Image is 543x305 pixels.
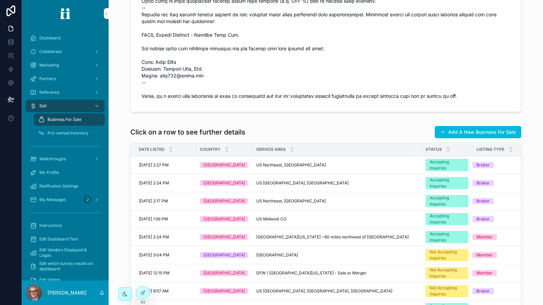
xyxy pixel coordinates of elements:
[256,252,417,258] a: [GEOGRAPHIC_DATA]
[39,35,60,41] span: Dashboard
[26,274,105,286] a: Edit Videos
[430,159,464,171] div: Accepting Inquiries
[83,196,92,204] div: 2
[139,270,170,276] span: [DATE] 12:15 PM
[34,127,105,139] a: Pre-owned Inventory
[26,100,105,112] a: Sell
[139,216,168,222] span: [DATE] 1:56 PM
[256,270,367,276] span: DFW / [GEOGRAPHIC_DATA][US_STATE] - Sale or Merger
[26,46,105,58] a: Collaborate
[256,216,286,222] span: US Midwest CO
[476,198,490,204] div: Broker
[472,180,529,186] a: Broker
[426,267,468,279] a: Not Accepting Inquiries
[26,247,105,259] a: Edit Vendors Displayed & Logos
[426,285,468,297] a: Not Accepting Inquiries
[39,261,98,272] span: Edit which survey results on dashboard
[426,177,468,189] a: Accepting Inquiries
[26,73,105,85] a: Partners
[26,59,105,71] a: Marketing
[139,270,192,276] a: [DATE] 12:15 PM
[139,288,169,294] span: [DATE] 9:57 AM
[435,126,521,138] a: Add A New Business For Sale
[476,147,504,152] span: Listing Type
[39,49,62,54] span: Collaborate
[26,180,105,192] a: Notification Settings
[203,198,245,204] div: [GEOGRAPHIC_DATA]
[139,216,192,222] a: [DATE] 1:56 PM
[256,252,298,258] span: [GEOGRAPHIC_DATA]
[256,234,417,240] a: [GEOGRAPHIC_DATA][US_STATE] ~60 miles northwest of [GEOGRAPHIC_DATA]
[426,147,442,152] span: Status
[476,288,490,294] div: Broker
[39,76,56,82] span: Partners
[203,234,245,240] div: [GEOGRAPHIC_DATA]
[256,216,417,222] a: US Midwest CO
[139,198,168,204] span: [DATE] 2:17 PM
[39,90,59,95] span: Reference
[39,247,98,258] span: Edit Vendors Displayed & Logos
[426,231,468,243] a: Accepting Inquiries
[26,86,105,98] a: Reference
[39,236,78,242] span: Edit Dashboard Text
[200,216,248,222] a: [GEOGRAPHIC_DATA]
[256,180,417,186] a: US [GEOGRAPHIC_DATA], [GEOGRAPHIC_DATA]
[203,270,245,276] div: [GEOGRAPHIC_DATA]
[26,153,105,165] a: Walkthroughs
[203,216,245,222] div: [GEOGRAPHIC_DATA]
[256,234,409,240] span: [GEOGRAPHIC_DATA][US_STATE] ~60 miles northwest of [GEOGRAPHIC_DATA]
[430,285,464,297] div: Not Accepting Inquiries
[130,127,245,137] h1: Click on a row to see further details
[48,130,89,136] span: Pre-owned Inventory
[256,198,417,204] a: US Northeast, [GEOGRAPHIC_DATA]
[472,162,529,168] a: Broker
[256,288,392,294] span: US [GEOGRAPHIC_DATA], [GEOGRAPHIC_DATA], [GEOGRAPHIC_DATA]
[476,270,493,276] div: Member
[139,180,169,186] span: [DATE] 2:24 PM
[472,234,529,240] a: Member
[256,162,417,168] a: US Northeast, [GEOGRAPHIC_DATA]
[203,288,245,294] div: [GEOGRAPHIC_DATA]
[472,288,529,294] a: Broker
[426,213,468,225] a: Accepting Inquiries
[476,162,490,168] div: Broker
[22,27,109,281] div: scrollable content
[26,32,105,44] a: Dashboard
[472,252,529,258] a: Member
[200,147,221,152] span: Country
[472,270,529,276] a: Member
[256,162,326,168] span: US Northeast, [GEOGRAPHIC_DATA]
[426,159,468,171] a: Accepting Inquiries
[430,195,464,207] div: Accepting Inquiries
[426,195,468,207] a: Accepting Inquiries
[203,162,245,168] div: [GEOGRAPHIC_DATA]
[139,147,165,152] span: Date Listed
[26,166,105,179] a: My Profile
[430,177,464,189] div: Accepting Inquiries
[256,198,326,204] span: US Northeast, [GEOGRAPHIC_DATA]
[139,162,192,168] a: [DATE] 2:27 PM
[39,170,59,175] span: My Profile
[39,62,59,68] span: Marketing
[200,162,248,168] a: [GEOGRAPHIC_DATA]
[203,252,245,258] div: [GEOGRAPHIC_DATA]
[26,233,105,245] a: Edit Dashboard Text
[139,180,192,186] a: [DATE] 2:24 PM
[48,117,81,122] span: Business For Sale
[26,194,105,206] a: My Messages2
[39,223,62,228] span: Instructions
[200,234,248,240] a: [GEOGRAPHIC_DATA]
[200,252,248,258] a: [GEOGRAPHIC_DATA]
[430,249,464,261] div: Not Accepting Inquiries
[39,103,46,109] span: Sell
[426,249,468,261] a: Not Accepting Inquiries
[39,156,66,162] span: Walkthroughs
[476,216,490,222] div: Broker
[200,288,248,294] a: [GEOGRAPHIC_DATA]
[430,267,464,279] div: Not Accepting Inquiries
[39,197,66,202] span: My Messages
[200,180,248,186] a: [GEOGRAPHIC_DATA]
[26,260,105,272] a: Edit which survey results on dashboard
[139,252,192,258] a: [DATE] 3:04 PM
[139,252,169,258] span: [DATE] 3:04 PM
